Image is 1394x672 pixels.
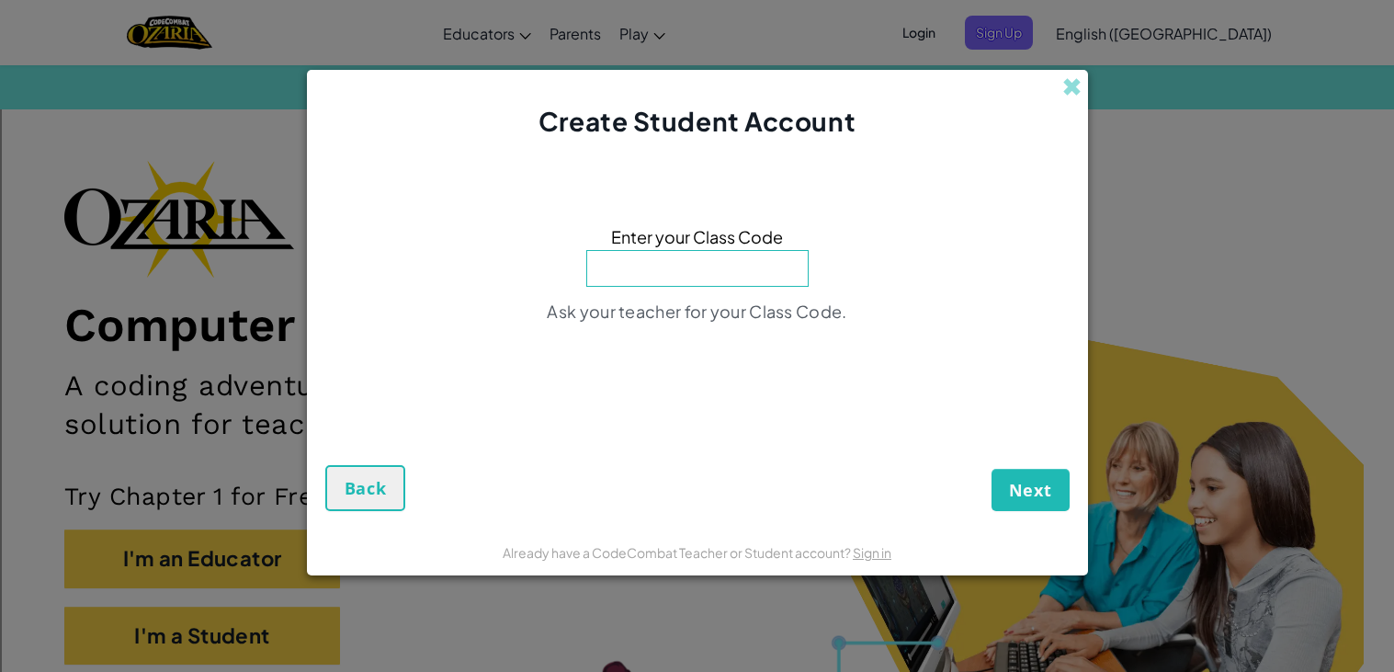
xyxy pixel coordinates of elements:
[503,544,853,561] span: Already have a CodeCombat Teacher or Student account?
[325,465,406,511] button: Back
[7,24,1387,40] div: Sort New > Old
[538,105,856,137] span: Create Student Account
[7,40,1387,57] div: Move To ...
[7,57,1387,74] div: Delete
[547,301,846,322] span: Ask your teacher for your Class Code.
[7,123,1387,140] div: Move To ...
[611,223,783,250] span: Enter your Class Code
[992,469,1070,511] button: Next
[853,544,891,561] a: Sign in
[345,477,387,499] span: Back
[7,7,1387,24] div: Sort A > Z
[7,90,1387,107] div: Sign out
[7,74,1387,90] div: Options
[7,107,1387,123] div: Rename
[1009,479,1052,501] span: Next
